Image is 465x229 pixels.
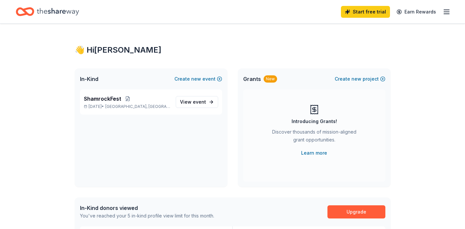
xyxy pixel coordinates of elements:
span: event [193,99,206,105]
div: 👋 Hi [PERSON_NAME] [75,45,391,55]
span: In-Kind [80,75,98,83]
span: View [180,98,206,106]
span: ShamrockFest [84,95,121,103]
div: New [264,75,277,83]
span: new [351,75,361,83]
button: Createnewevent [174,75,222,83]
a: View event [176,96,218,108]
button: Createnewproject [335,75,385,83]
a: Upgrade [327,205,385,218]
a: Home [16,4,79,19]
a: Start free trial [341,6,390,18]
div: In-Kind donors viewed [80,204,214,212]
div: You've reached your 5 in-kind profile view limit for this month. [80,212,214,220]
p: [DATE] • [84,104,170,109]
a: Learn more [301,149,327,157]
div: Introducing Grants! [292,117,337,125]
span: new [191,75,201,83]
div: Discover thousands of mission-aligned grant opportunities. [270,128,359,146]
span: Grants [243,75,261,83]
a: Earn Rewards [393,6,440,18]
span: [GEOGRAPHIC_DATA], [GEOGRAPHIC_DATA] [105,104,170,109]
